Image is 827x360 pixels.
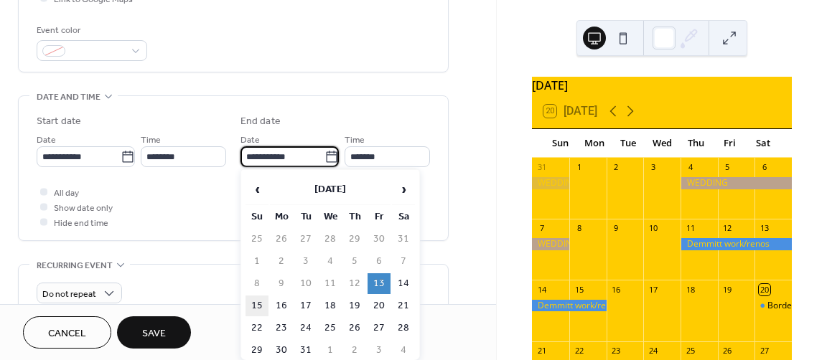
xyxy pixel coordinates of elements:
[294,207,317,227] th: Tu
[574,162,584,173] div: 1
[319,251,342,272] td: 4
[343,318,366,338] td: 26
[747,129,780,158] div: Sat
[37,258,113,273] span: Recurring event
[648,162,658,173] div: 3
[270,295,293,316] td: 16
[392,251,415,272] td: 7
[294,273,317,294] td: 10
[722,284,733,295] div: 19
[574,284,584,295] div: 15
[37,90,101,105] span: Date and time
[368,229,391,250] td: 30
[117,316,191,349] button: Save
[759,223,770,234] div: 13
[240,114,281,129] div: End date
[319,207,342,227] th: We
[54,216,108,231] span: Hide end time
[543,129,577,158] div: Sun
[722,223,733,234] div: 12
[270,229,293,250] td: 26
[368,295,391,316] td: 20
[759,346,770,356] div: 27
[270,174,391,205] th: [DATE]
[532,77,792,94] div: [DATE]
[246,229,268,250] td: 25
[343,273,366,294] td: 12
[685,162,696,173] div: 4
[536,346,547,356] div: 21
[294,318,317,338] td: 24
[54,186,79,201] span: All day
[713,129,747,158] div: Fri
[611,223,622,234] div: 9
[319,273,342,294] td: 11
[368,207,391,227] th: Fr
[645,129,679,158] div: Wed
[754,300,792,312] div: Borderline
[685,223,696,234] div: 11
[270,207,293,227] th: Mo
[392,273,415,294] td: 14
[246,175,268,204] span: ‹
[577,129,611,158] div: Mon
[345,133,365,148] span: Time
[611,162,622,173] div: 2
[246,318,268,338] td: 22
[681,238,792,250] div: Demmitt work/renos
[532,238,569,250] div: WEDDING
[240,133,260,148] span: Date
[685,346,696,356] div: 25
[679,129,713,158] div: Thu
[319,229,342,250] td: 28
[246,251,268,272] td: 1
[37,133,56,148] span: Date
[294,229,317,250] td: 27
[368,251,391,272] td: 6
[611,284,622,295] div: 16
[343,251,366,272] td: 5
[246,295,268,316] td: 15
[368,273,391,294] td: 13
[270,318,293,338] td: 23
[319,318,342,338] td: 25
[37,23,144,38] div: Event color
[392,229,415,250] td: 31
[532,300,606,312] div: Demmitt work/renos
[392,318,415,338] td: 28
[246,273,268,294] td: 8
[393,175,414,204] span: ›
[532,177,569,189] div: WEDDING
[319,295,342,316] td: 18
[574,223,584,234] div: 8
[767,300,810,312] div: Borderline
[54,201,113,216] span: Show date only
[37,114,81,129] div: Start date
[343,207,366,227] th: Th
[681,177,792,189] div: WEDDING
[23,316,111,349] button: Cancel
[246,207,268,227] th: Su
[294,251,317,272] td: 3
[536,223,547,234] div: 7
[759,162,770,173] div: 6
[42,286,96,303] span: Do not repeat
[648,284,658,295] div: 17
[270,251,293,272] td: 2
[294,295,317,316] td: 17
[648,223,658,234] div: 10
[759,284,770,295] div: 20
[536,284,547,295] div: 14
[611,129,645,158] div: Tue
[611,346,622,356] div: 23
[574,346,584,356] div: 22
[343,229,366,250] td: 29
[536,162,547,173] div: 31
[270,273,293,294] td: 9
[648,346,658,356] div: 24
[722,162,733,173] div: 5
[685,284,696,295] div: 18
[343,295,366,316] td: 19
[141,133,161,148] span: Time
